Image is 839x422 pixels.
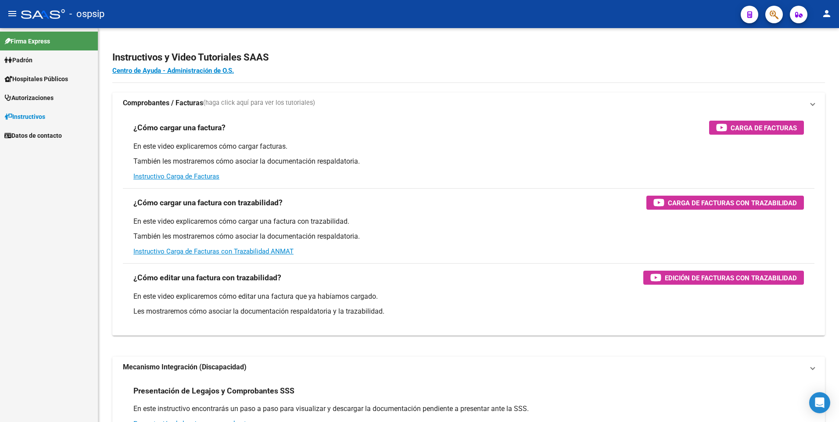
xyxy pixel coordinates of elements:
[133,272,281,284] h3: ¿Cómo editar una factura con trazabilidad?
[133,292,804,301] p: En este video explicaremos cómo editar una factura que ya habíamos cargado.
[4,55,32,65] span: Padrón
[4,74,68,84] span: Hospitales Públicos
[69,4,104,24] span: - ospsip
[643,271,804,285] button: Edición de Facturas con Trazabilidad
[123,362,247,372] strong: Mecanismo Integración (Discapacidad)
[133,157,804,166] p: También les mostraremos cómo asociar la documentación respaldatoria.
[133,385,294,397] h3: Presentación de Legajos y Comprobantes SSS
[133,172,219,180] a: Instructivo Carga de Facturas
[112,93,825,114] mat-expansion-panel-header: Comprobantes / Facturas(haga click aquí para ver los tutoriales)
[709,121,804,135] button: Carga de Facturas
[4,93,54,103] span: Autorizaciones
[133,247,294,255] a: Instructivo Carga de Facturas con Trazabilidad ANMAT
[731,122,797,133] span: Carga de Facturas
[112,67,234,75] a: Centro de Ayuda - Administración de O.S.
[133,232,804,241] p: También les mostraremos cómo asociar la documentación respaldatoria.
[203,98,315,108] span: (haga click aquí para ver los tutoriales)
[133,122,226,134] h3: ¿Cómo cargar una factura?
[133,404,804,414] p: En este instructivo encontrarás un paso a paso para visualizar y descargar la documentación pendi...
[4,131,62,140] span: Datos de contacto
[668,197,797,208] span: Carga de Facturas con Trazabilidad
[665,272,797,283] span: Edición de Facturas con Trazabilidad
[7,8,18,19] mat-icon: menu
[809,392,830,413] div: Open Intercom Messenger
[133,307,804,316] p: Les mostraremos cómo asociar la documentación respaldatoria y la trazabilidad.
[133,217,804,226] p: En este video explicaremos cómo cargar una factura con trazabilidad.
[133,142,804,151] p: En este video explicaremos cómo cargar facturas.
[4,36,50,46] span: Firma Express
[821,8,832,19] mat-icon: person
[123,98,203,108] strong: Comprobantes / Facturas
[4,112,45,122] span: Instructivos
[646,196,804,210] button: Carga de Facturas con Trazabilidad
[112,357,825,378] mat-expansion-panel-header: Mecanismo Integración (Discapacidad)
[112,114,825,336] div: Comprobantes / Facturas(haga click aquí para ver los tutoriales)
[133,197,283,209] h3: ¿Cómo cargar una factura con trazabilidad?
[112,49,825,66] h2: Instructivos y Video Tutoriales SAAS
